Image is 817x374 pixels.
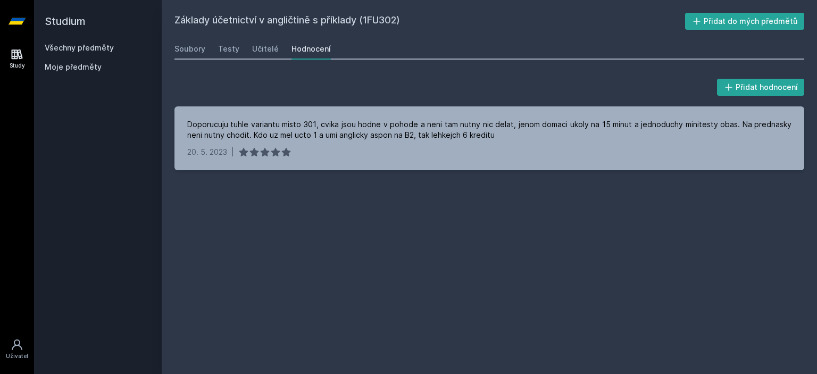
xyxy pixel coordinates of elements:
[10,62,25,70] div: Study
[218,44,239,54] div: Testy
[231,147,234,157] div: |
[6,352,28,360] div: Uživatel
[187,147,227,157] div: 20. 5. 2023
[2,333,32,365] a: Uživatel
[291,38,331,60] a: Hodnocení
[717,79,805,96] button: Přidat hodnocení
[2,43,32,75] a: Study
[218,38,239,60] a: Testy
[174,38,205,60] a: Soubory
[187,119,791,140] div: Doporucuju tuhle variantu misto 301, cvika jsou hodne v pohode a neni tam nutny nic delat, jenom ...
[45,62,102,72] span: Moje předměty
[174,44,205,54] div: Soubory
[252,38,279,60] a: Učitelé
[291,44,331,54] div: Hodnocení
[174,13,685,30] h2: Základy účetnictví v angličtině s příklady (1FU302)
[685,13,805,30] button: Přidat do mých předmětů
[252,44,279,54] div: Učitelé
[45,43,114,52] a: Všechny předměty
